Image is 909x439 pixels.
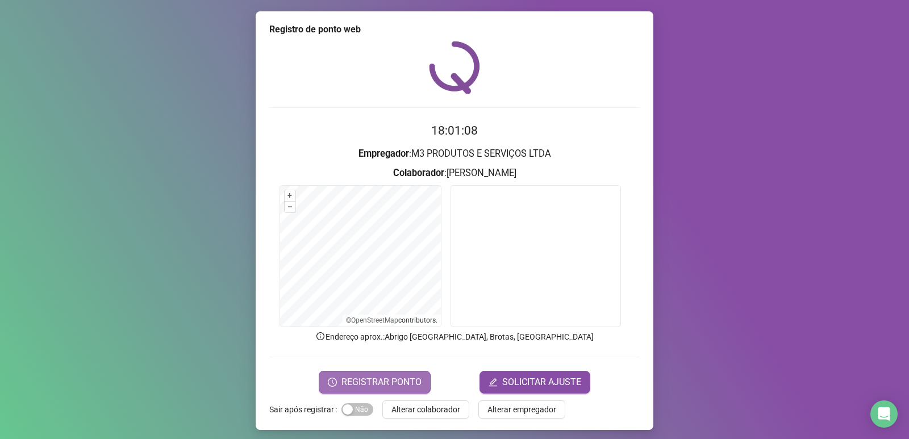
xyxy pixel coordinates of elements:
[489,378,498,387] span: edit
[269,166,640,181] h3: : [PERSON_NAME]
[269,331,640,343] p: Endereço aprox. : Abrigo [GEOGRAPHIC_DATA], Brotas, [GEOGRAPHIC_DATA]
[382,400,469,419] button: Alterar colaborador
[269,400,341,419] label: Sair após registrar
[269,23,640,36] div: Registro de ponto web
[358,148,409,159] strong: Empregador
[269,147,640,161] h3: : M3 PRODUTOS E SERVIÇOS LTDA
[870,400,898,428] div: Open Intercom Messenger
[429,41,480,94] img: QRPoint
[285,202,295,212] button: –
[431,124,478,137] time: 18:01:08
[328,378,337,387] span: clock-circle
[319,371,431,394] button: REGISTRAR PONTO
[285,190,295,201] button: +
[341,375,422,389] span: REGISTRAR PONTO
[393,168,444,178] strong: Colaborador
[315,331,326,341] span: info-circle
[346,316,437,324] li: © contributors.
[502,375,581,389] span: SOLICITAR AJUSTE
[391,403,460,416] span: Alterar colaborador
[478,400,565,419] button: Alterar empregador
[487,403,556,416] span: Alterar empregador
[351,316,398,324] a: OpenStreetMap
[479,371,590,394] button: editSOLICITAR AJUSTE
